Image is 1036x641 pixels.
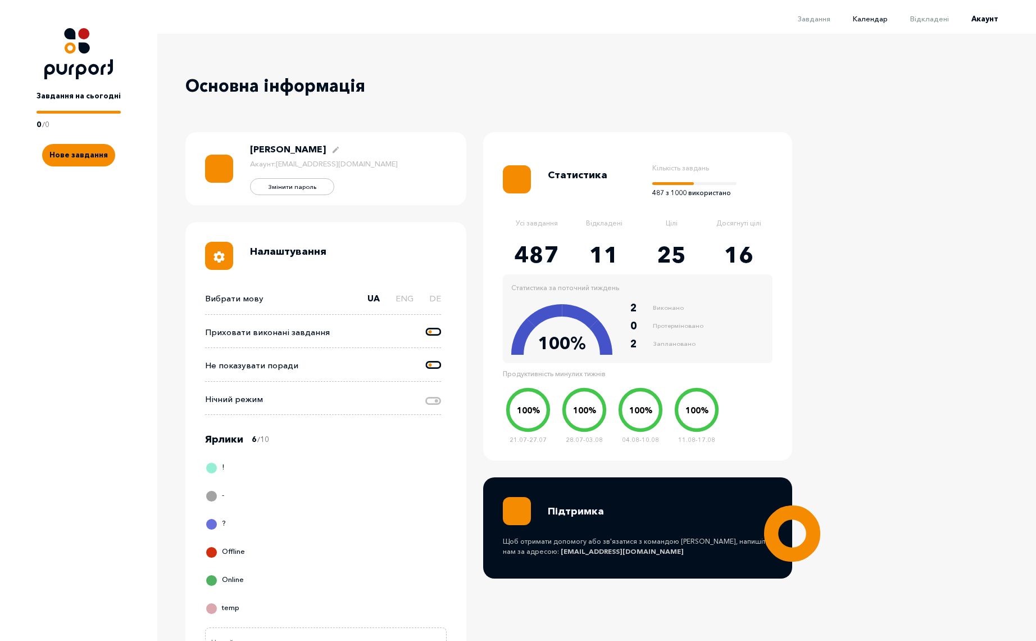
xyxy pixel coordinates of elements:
[548,504,604,519] p: Підтримка
[250,159,398,170] p: Акаунт : [EMAIL_ADDRESS][DOMAIN_NAME]
[638,238,705,272] p: 25
[415,487,427,499] button: Delete label
[630,300,650,315] div: 2
[570,238,638,272] p: 11
[653,321,703,331] span: Протерміновано
[208,459,225,481] div: !
[415,515,427,527] button: Delete label
[415,459,427,471] button: Delete label
[888,14,949,23] a: Відкладені
[573,405,596,416] text: 100 %
[429,292,441,314] label: DE
[830,14,888,23] a: Календар
[853,14,888,23] span: Календар
[42,130,115,166] a: Create new task
[652,163,737,173] p: Кількість завдань
[208,487,224,509] div: -
[630,336,650,351] div: 2
[629,405,652,416] text: 100 %
[775,14,830,23] a: Завдання
[511,283,619,293] p: Статистика за поточний тиждень
[559,435,610,445] p: 28.07-03.08
[415,571,427,584] button: Delete label
[250,142,326,156] p: [PERSON_NAME]
[653,339,696,349] span: Заплановано
[971,14,998,23] span: Акаунт
[208,599,239,622] div: temp
[503,435,553,445] p: 21.07-27.07
[250,178,334,195] button: Edit password
[205,393,263,406] p: Нічний режим
[705,218,773,241] p: Досягнуті цілі
[798,14,830,23] span: Завдання
[630,318,650,333] div: 0
[561,547,684,556] a: [EMAIL_ADDRESS][DOMAIN_NAME]
[671,435,722,445] p: 11.08-17.08
[415,543,427,556] button: Delete label
[208,571,244,594] div: Online
[615,435,666,445] p: 04.08-10.08
[42,144,115,166] button: Create new task
[503,218,570,241] p: Усі завдання
[548,168,607,183] p: Статистика
[42,119,45,130] p: /
[570,218,638,241] p: Відкладені
[503,238,570,272] p: 487
[949,14,998,23] a: Акаунт
[503,536,773,557] b: Щоб отримати допомогу або зв'язатися з командою [PERSON_NAME], напишіть нам за адресою :
[205,359,298,372] p: Не показувати поради
[37,119,41,130] p: 0
[396,292,414,314] label: ENG
[705,238,773,272] p: 16
[638,218,705,241] p: Цілі
[910,14,949,23] span: Відкладені
[257,434,269,445] p: / 10
[252,434,256,454] p: 6
[250,244,326,259] p: Налаштування
[205,432,243,447] p: Ярлики
[367,292,380,314] label: UA
[37,91,121,102] p: Завдання на сьогодні
[208,515,226,538] div: ?
[208,543,245,566] div: Offline
[653,303,684,313] span: Виконано
[503,369,728,379] p: Продуктивність минулих тижнів
[37,79,121,130] a: Завдання на сьогодні0/0
[44,28,113,79] img: Logo icon
[205,326,330,339] p: Приховати виконані завдання
[185,73,410,98] p: Основна інформація
[534,331,590,356] p: 100 %
[49,150,108,159] span: Нове завдання
[205,292,263,305] p: Вибрати мову
[685,405,708,416] text: 100 %
[45,119,49,130] p: 0
[415,599,427,612] button: Delete label
[652,188,737,198] p: 487 з 1000 використано
[517,405,540,416] text: 100 %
